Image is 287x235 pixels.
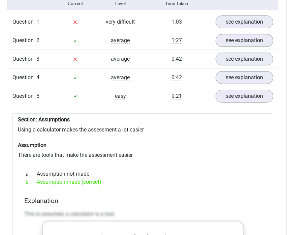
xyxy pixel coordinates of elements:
[171,37,182,44] span: 1:27
[106,19,135,25] span: very difficult
[26,170,37,178] span: a
[216,71,273,84] a: see explanation
[216,16,273,28] a: see explanation
[24,210,261,218] p: This is assumed, a calculator is a tool.
[143,0,211,7] div: Time Taken
[171,74,182,81] span: 0:42
[12,74,36,82] span: Question
[12,18,36,26] span: Question
[98,0,143,7] div: Level
[111,74,130,81] span: average
[36,19,39,25] span: 1
[21,170,265,178] div: Assumption not made
[171,93,182,99] span: 0:21
[36,37,39,43] span: 2
[216,90,273,102] a: see explanation
[111,56,130,62] span: average
[216,53,273,65] a: see explanation
[36,74,39,81] span: 4
[115,93,126,99] span: easy
[18,142,268,148] h6: Assumption
[18,116,268,123] h6: Section: Assumptions
[12,92,36,100] span: Question
[26,178,37,186] span: b
[36,56,39,62] span: 3
[12,36,36,45] span: Question
[216,34,273,47] a: see explanation
[24,197,261,205] h4: Explanation
[36,93,39,99] span: 5
[12,55,36,63] span: Question
[21,178,265,186] div: Assumption made (correct)
[171,56,182,62] span: 0:42
[111,37,130,44] span: average
[171,19,182,25] span: 1:03
[53,0,98,7] div: Correct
